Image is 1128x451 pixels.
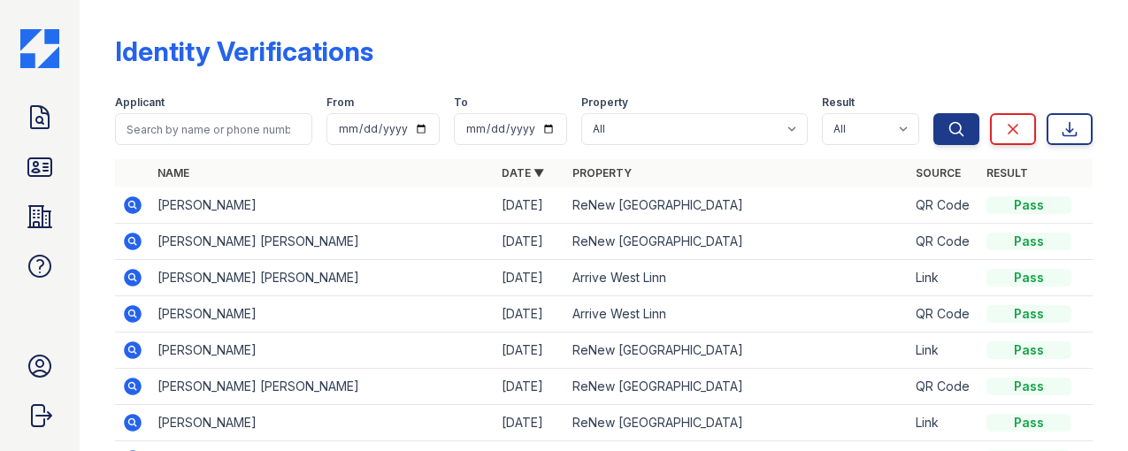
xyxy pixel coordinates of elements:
td: [DATE] [495,187,565,224]
td: [DATE] [495,296,565,333]
td: [PERSON_NAME] [150,296,494,333]
img: CE_Icon_Blue-c292c112584629df590d857e76928e9f676e5b41ef8f769ba2f05ee15b207248.png [20,29,59,68]
a: Date ▼ [502,166,544,180]
label: Property [581,96,628,110]
label: From [326,96,354,110]
div: Pass [986,378,1071,395]
td: [PERSON_NAME] [PERSON_NAME] [150,260,494,296]
td: Link [909,260,979,296]
td: [PERSON_NAME] [150,405,494,441]
td: Arrive West Linn [565,260,909,296]
input: Search by name or phone number [115,113,312,145]
td: [DATE] [495,405,565,441]
td: QR Code [909,369,979,405]
td: ReNew [GEOGRAPHIC_DATA] [565,333,909,369]
label: To [454,96,468,110]
div: Pass [986,305,1071,323]
div: Pass [986,196,1071,214]
div: Pass [986,233,1071,250]
div: Pass [986,414,1071,432]
div: Identity Verifications [115,35,373,67]
label: Applicant [115,96,165,110]
td: [PERSON_NAME] [PERSON_NAME] [150,224,494,260]
td: Link [909,405,979,441]
td: ReNew [GEOGRAPHIC_DATA] [565,405,909,441]
a: Name [157,166,189,180]
a: Property [572,166,632,180]
td: [DATE] [495,260,565,296]
td: [DATE] [495,333,565,369]
td: ReNew [GEOGRAPHIC_DATA] [565,369,909,405]
a: Source [916,166,961,180]
td: ReNew [GEOGRAPHIC_DATA] [565,187,909,224]
label: Result [822,96,855,110]
td: Arrive West Linn [565,296,909,333]
td: [PERSON_NAME] [PERSON_NAME] [150,369,494,405]
td: Link [909,333,979,369]
td: [PERSON_NAME] [150,333,494,369]
div: Pass [986,341,1071,359]
td: [PERSON_NAME] [150,187,494,224]
td: QR Code [909,224,979,260]
td: [DATE] [495,224,565,260]
td: ReNew [GEOGRAPHIC_DATA] [565,224,909,260]
td: QR Code [909,296,979,333]
td: [DATE] [495,369,565,405]
div: Pass [986,269,1071,287]
td: QR Code [909,187,979,224]
a: Result [986,166,1028,180]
